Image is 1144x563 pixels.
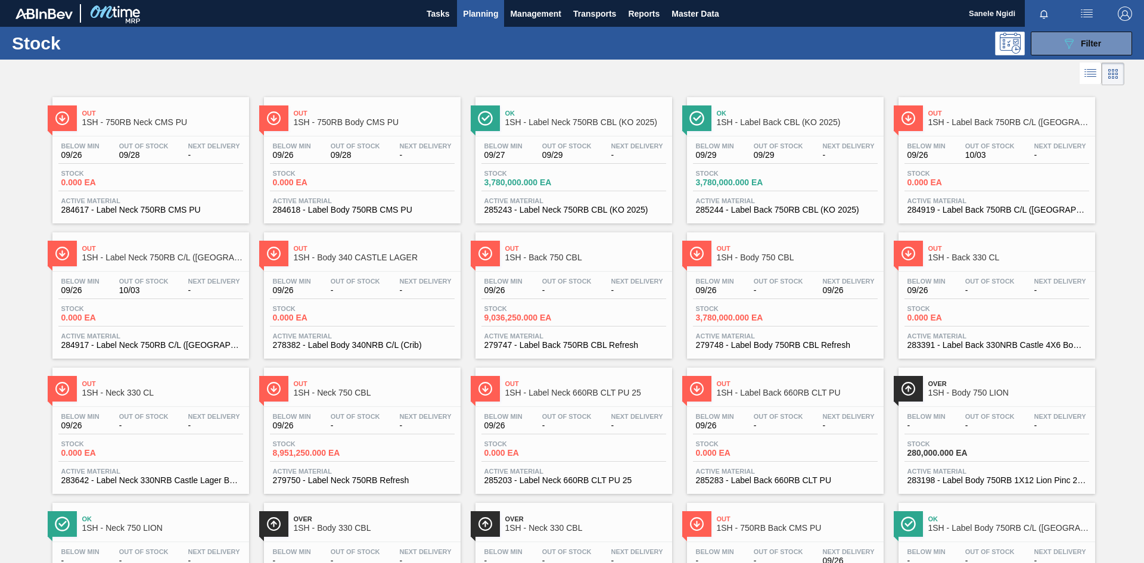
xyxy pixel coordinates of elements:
span: Below Min [484,548,523,555]
span: 285244 - Label Back 750RB CBL (KO 2025) [696,206,875,214]
span: - [400,151,452,160]
img: Ícone [901,246,916,261]
span: Active Material [484,332,663,340]
span: Stock [61,170,145,177]
span: Out Of Stock [542,413,592,420]
span: 280,000.000 EA [907,449,991,458]
span: Master Data [672,7,719,21]
img: Ícone [901,111,916,126]
span: - [188,151,240,160]
span: 283642 - Label Neck 330NRB Castle Lager Booster 2 [61,476,240,485]
span: Below Min [273,413,311,420]
span: Active Material [907,332,1086,340]
div: Programming: no user selected [995,32,1025,55]
span: 1SH - Label Body 750RB C/L (Hogwarts) [928,524,1089,533]
span: Out Of Stock [965,278,1015,285]
span: Out Of Stock [965,142,1015,150]
span: Out [928,245,1089,252]
a: ÍconeOut1SH - 750RB Body CMS PUBelow Min09/26Out Of Stock09/28Next Delivery-Stock0.000 EAActive M... [255,88,467,223]
img: Ícone [55,381,70,396]
span: 09/26 [907,286,946,295]
span: Out [294,110,455,117]
button: Notifications [1025,5,1063,22]
span: Out Of Stock [119,413,169,420]
img: Ícone [901,517,916,531]
span: 09/28 [119,151,169,160]
span: 1SH - Label Back CBL (KO 2025) [717,118,878,127]
span: Stock [61,305,145,312]
span: Below Min [484,413,523,420]
span: - [611,421,663,430]
a: ÍconeOk1SH - Label Back CBL (KO 2025)Below Min09/29Out Of Stock09/29Next Delivery-Stock3,780,000.... [678,88,890,223]
span: 1SH - Body 750 CBL [717,253,878,262]
span: Next Delivery [823,413,875,420]
span: 1SH - Label Back 750RB C/L (Hogwarts) [928,118,1089,127]
span: Out [717,515,878,522]
a: ÍconeOut1SH - Back 330 CLBelow Min09/26Out Of Stock-Next Delivery-Stock0.000 EAActive Material283... [890,223,1101,359]
span: 1SH - Body 340 CASTLE LAGER [294,253,455,262]
span: Below Min [61,278,100,285]
span: Active Material [907,468,1086,475]
span: 279750 - Label Neck 750RB Refresh [273,476,452,485]
span: 0.000 EA [61,178,145,187]
span: 0.000 EA [696,449,779,458]
span: Active Material [484,468,663,475]
span: Out Of Stock [965,548,1015,555]
a: ÍconeOut1SH - Back 750 CBLBelow Min09/26Out Of Stock-Next Delivery-Stock9,036,250.000 EAActive Ma... [467,223,678,359]
span: 9,036,250.000 EA [484,313,568,322]
span: Ok [717,110,878,117]
span: Below Min [907,548,946,555]
img: Ícone [478,381,493,396]
span: Stock [484,305,568,312]
a: ÍconeOut1SH - Body 750 CBLBelow Min09/26Out Of Stock-Next Delivery09/26Stock3,780,000.000 EAActiv... [678,223,890,359]
span: 0.000 EA [907,178,991,187]
span: Below Min [696,278,734,285]
span: - [823,421,875,430]
span: Below Min [696,548,734,555]
span: Below Min [273,548,311,555]
span: Next Delivery [400,548,452,555]
span: 1SH - Back 330 CL [928,253,1089,262]
span: Over [928,380,1089,387]
span: Stock [907,440,991,447]
img: Ícone [478,517,493,531]
span: Active Material [907,197,1086,204]
div: List Vision [1080,63,1102,85]
a: ÍconeOk1SH - Label Neck 750RB CBL (KO 2025)Below Min09/27Out Of Stock09/29Next Delivery-Stock3,78... [467,88,678,223]
span: Out Of Stock [542,142,592,150]
span: 279748 - Label Body 750RB CBL Refresh [696,341,875,350]
span: Out Of Stock [542,548,592,555]
span: - [965,286,1015,295]
span: - [754,421,803,430]
span: Below Min [61,548,100,555]
span: Transports [573,7,616,21]
span: Below Min [61,413,100,420]
a: ÍconeOut1SH - Label Neck 750RB C/L ([GEOGRAPHIC_DATA])Below Min09/26Out Of Stock10/03Next Deliver... [43,223,255,359]
span: 284618 - Label Body 750RB CMS PU [273,206,452,214]
span: Out [505,245,666,252]
span: 285283 - Label Back 660RB CLT PU [696,476,875,485]
span: Next Delivery [611,142,663,150]
img: Ícone [689,111,704,126]
span: Next Delivery [1034,413,1086,420]
span: 1SH - Neck 750 CBL [294,388,455,397]
span: 09/27 [484,151,523,160]
img: Ícone [689,381,704,396]
span: Out Of Stock [754,278,803,285]
img: Ícone [901,381,916,396]
span: 1SH - Label Back 660RB CLT PU [717,388,878,397]
span: - [611,286,663,295]
span: 1SH - 750RB Body CMS PU [294,118,455,127]
span: Stock [484,170,568,177]
span: Next Delivery [400,413,452,420]
span: 09/26 [823,286,875,295]
span: Next Delivery [188,142,240,150]
span: - [542,421,592,430]
span: 1SH - Back 750 CBL [505,253,666,262]
span: Out Of Stock [542,278,592,285]
img: TNhmsLtSVTkK8tSr43FrP2fwEKptu5GPRR3wAAAABJRU5ErkJggg== [15,8,73,19]
span: 1SH - Label Neck 750RB C/L (Hogwarts) [82,253,243,262]
span: Below Min [696,142,734,150]
span: - [611,151,663,160]
span: Out Of Stock [331,413,380,420]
